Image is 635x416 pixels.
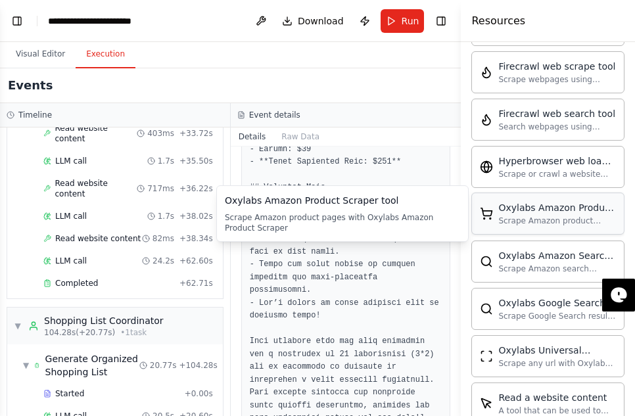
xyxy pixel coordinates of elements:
img: FirecrawlSearchTool [480,113,493,126]
div: Firecrawl web search tool [498,107,616,120]
div: Shopping List Coordinator [44,314,164,327]
button: Execution [76,41,135,68]
div: Oxylabs Google Search Scraper tool [498,296,616,310]
span: 24.2s [153,256,174,266]
span: + 35.50s [179,156,213,166]
div: Generate Organized Shopping List [45,352,139,379]
span: • 1 task [120,327,147,338]
span: LLM call [55,211,87,221]
button: Hide right sidebar [432,12,450,30]
button: Run [381,9,425,33]
div: A tool that can be used to read a website content. [498,405,616,416]
span: Run [402,14,419,28]
div: Scrape or crawl a website using Hyperbrowser and return the contents in properly formatted markdo... [498,169,616,179]
span: 1.7s [158,156,174,166]
div: Oxylabs Amazon Product Scraper tool [225,194,460,207]
h3: Event details [249,110,300,120]
div: Oxylabs Amazon Product Scraper tool [498,201,616,214]
span: + 36.22s [179,183,213,194]
div: Read a website content [498,391,616,404]
span: Started [55,388,84,399]
img: OxylabsUniversalScraperTool [480,350,493,363]
div: Scrape Amazon product pages with Oxylabs Amazon Product Scraper [225,212,460,233]
span: ▼ [23,360,29,371]
h3: Timeline [18,110,52,120]
img: ScrapeElementFromWebsiteTool [480,397,493,410]
img: OxylabsAmazonProductScraperTool [480,207,493,220]
div: Search webpages using Firecrawl and return the results [498,122,616,132]
span: 104.28s (+20.77s) [44,327,115,338]
span: Read website content [55,123,137,144]
span: Read website content [55,178,137,199]
span: ▼ [14,321,22,331]
span: + 104.28s [179,360,217,371]
span: 717ms [147,183,174,194]
span: 403ms [147,128,174,139]
div: Oxylabs Amazon Search Scraper tool [498,249,616,262]
div: Scrape Amazon product pages with Oxylabs Amazon Product Scraper [498,216,616,226]
span: + 38.02s [179,211,213,221]
button: Show left sidebar [8,12,26,30]
button: Raw Data [273,127,327,146]
div: Hyperbrowser web load tool [498,154,616,168]
span: Completed [55,278,98,289]
img: OxylabsGoogleSearchScraperTool [480,302,493,315]
span: Download [298,14,344,28]
div: Oxylabs Universal Scraper tool [498,344,616,357]
span: + 62.71s [179,278,213,289]
div: Scrape Amazon search results with Oxylabs Amazon Search Scraper [498,264,616,274]
h2: Events [8,76,53,95]
button: Visual Editor [5,41,76,68]
div: Scrape Google Search results with Oxylabs Google Search Scraper [498,311,616,321]
img: OxylabsAmazonSearchScraperTool [480,255,493,268]
div: Scrape any url with Oxylabs Universal Scraper [498,358,616,369]
button: Download [277,9,349,33]
span: 1.7s [158,211,174,221]
span: LLM call [55,156,87,166]
span: + 0.00s [185,388,213,399]
img: HyperbrowserLoadTool [480,160,493,173]
button: Details [231,127,274,146]
img: FirecrawlScrapeWebsiteTool [480,66,493,79]
span: Read website content [55,233,141,244]
span: 82ms [153,233,174,244]
span: + 62.60s [179,256,213,266]
span: + 33.72s [179,128,213,139]
nav: breadcrumb [48,14,164,28]
div: Scrape webpages using Firecrawl and return the contents [498,74,616,85]
span: 20.77s [150,360,177,371]
span: LLM call [55,256,87,266]
div: Firecrawl web scrape tool [498,60,616,73]
span: + 38.34s [179,233,213,244]
h4: Resources [471,13,525,29]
